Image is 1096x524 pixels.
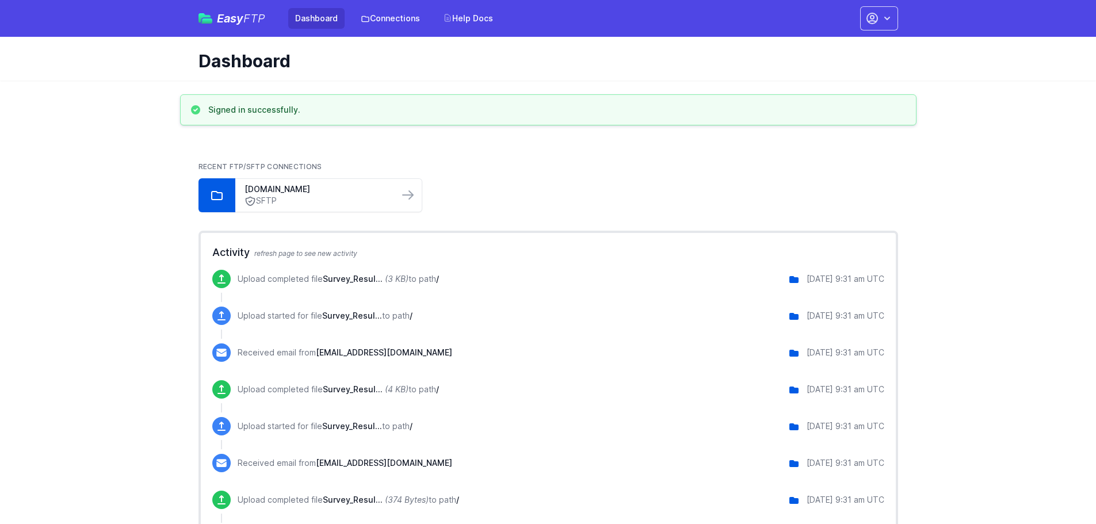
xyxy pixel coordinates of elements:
[198,13,265,24] a: EasyFTP
[436,274,439,284] span: /
[807,347,884,358] div: [DATE] 9:31 am UTC
[323,384,383,394] span: Survey_Result.csv
[238,420,413,432] p: Upload started for file to path
[807,420,884,432] div: [DATE] 9:31 am UTC
[807,310,884,322] div: [DATE] 9:31 am UTC
[323,495,383,504] span: Survey_Result.csv
[385,274,408,284] i: (3 KB)
[354,8,427,29] a: Connections
[245,183,389,195] a: [DOMAIN_NAME]
[385,495,429,504] i: (374 Bytes)
[410,311,413,320] span: /
[238,384,439,395] p: Upload completed file to path
[807,384,884,395] div: [DATE] 9:31 am UTC
[807,457,884,469] div: [DATE] 9:31 am UTC
[316,458,452,468] span: [EMAIL_ADDRESS][DOMAIN_NAME]
[212,244,884,261] h2: Activity
[807,494,884,506] div: [DATE] 9:31 am UTC
[807,273,884,285] div: [DATE] 9:31 am UTC
[288,8,345,29] a: Dashboard
[410,421,413,431] span: /
[208,104,300,116] h3: Signed in successfully.
[436,384,439,394] span: /
[323,274,383,284] span: Survey_Result.csv
[245,195,389,207] a: SFTP
[217,13,265,24] span: Easy
[238,310,413,322] p: Upload started for file to path
[238,494,459,506] p: Upload completed file to path
[238,273,439,285] p: Upload completed file to path
[238,347,452,358] p: Received email from
[456,495,459,504] span: /
[198,51,889,71] h1: Dashboard
[385,384,408,394] i: (4 KB)
[316,347,452,357] span: [EMAIL_ADDRESS][DOMAIN_NAME]
[243,12,265,25] span: FTP
[254,249,357,258] span: refresh page to see new activity
[436,8,500,29] a: Help Docs
[322,311,382,320] span: Survey_Result.csv
[198,13,212,24] img: easyftp_logo.png
[238,457,452,469] p: Received email from
[198,162,898,171] h2: Recent FTP/SFTP Connections
[322,421,382,431] span: Survey_Result.csv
